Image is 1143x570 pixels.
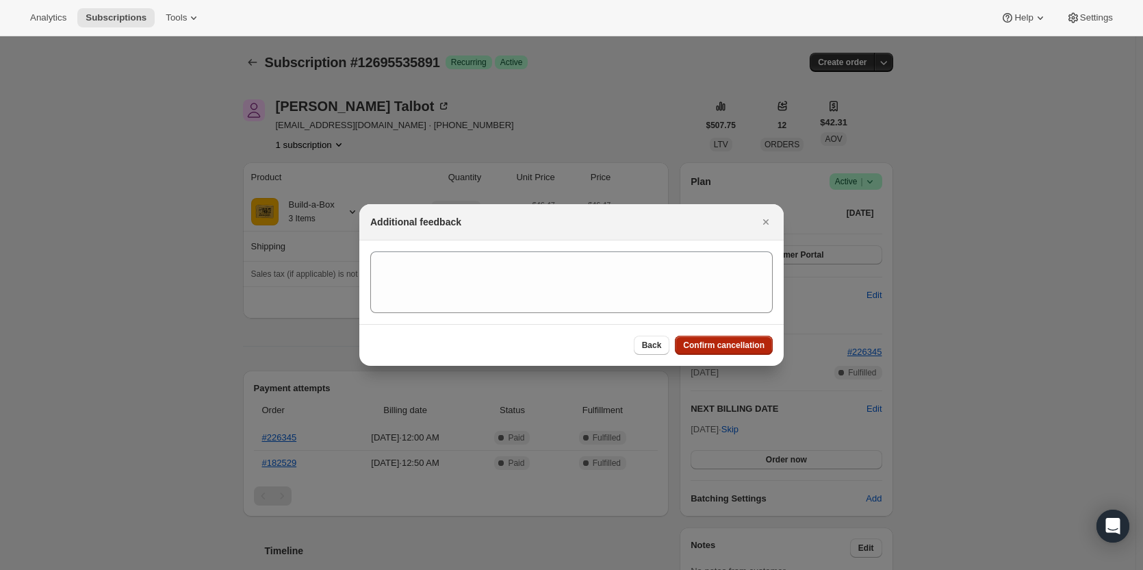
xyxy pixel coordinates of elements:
button: Settings [1058,8,1121,27]
h2: Additional feedback [370,215,461,229]
div: Open Intercom Messenger [1096,510,1129,543]
span: Tools [166,12,187,23]
button: Close [756,212,775,232]
button: Analytics [22,8,75,27]
button: Back [634,336,670,355]
button: Help [992,8,1055,27]
span: Back [642,340,662,351]
button: Tools [157,8,209,27]
span: Subscriptions [86,12,146,23]
span: Help [1014,12,1033,23]
span: Confirm cancellation [683,340,765,351]
span: Settings [1080,12,1113,23]
button: Subscriptions [77,8,155,27]
span: Analytics [30,12,66,23]
button: Confirm cancellation [675,336,773,355]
